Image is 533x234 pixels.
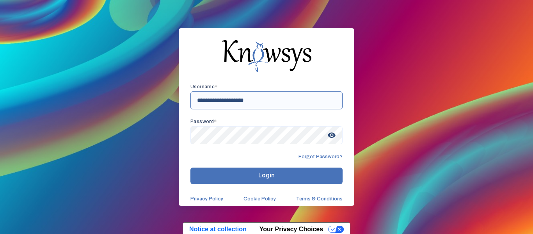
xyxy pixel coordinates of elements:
[190,168,343,184] button: Login
[258,171,275,179] span: Login
[190,119,217,124] app-required-indication: Password
[298,154,343,160] span: Forgot Password?
[190,84,218,89] app-required-indication: Username
[243,196,276,202] a: Cookie Policy
[222,40,311,72] img: knowsys-logo.png
[296,196,343,202] a: Terms & Conditions
[325,128,339,142] span: visibility
[190,196,223,202] a: Privacy Policy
